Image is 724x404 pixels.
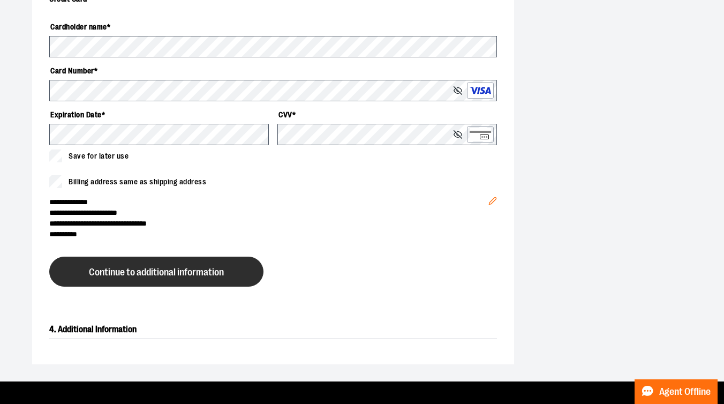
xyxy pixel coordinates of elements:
h2: 4. Additional Information [49,321,497,339]
label: Card Number * [49,62,497,80]
button: Agent Offline [635,379,718,404]
input: Billing address same as shipping address [49,175,62,188]
span: Agent Offline [659,387,711,397]
label: Cardholder name * [49,18,497,36]
button: Edit [480,179,506,217]
input: Save for later use [49,149,62,162]
span: Continue to additional information [89,267,224,278]
button: Continue to additional information [49,257,263,287]
span: Billing address same as shipping address [69,176,206,188]
label: Expiration Date * [49,106,269,124]
label: CVV * [277,106,497,124]
span: Save for later use [69,151,129,162]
